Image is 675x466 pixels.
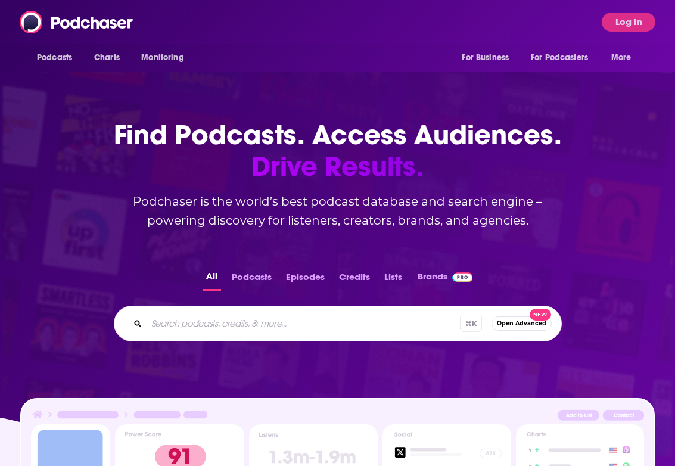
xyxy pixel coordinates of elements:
span: More [611,49,632,66]
span: For Podcasters [531,49,588,66]
button: open menu [603,46,646,69]
span: Open Advanced [497,320,546,327]
img: Podchaser - Follow, Share and Rate Podcasts [20,11,134,33]
span: ⌘ K [460,315,482,332]
button: open menu [523,46,605,69]
span: Charts [94,49,120,66]
span: Podcasts [37,49,72,66]
button: Log In [602,13,655,32]
img: Podchaser Pro [452,272,473,282]
h1: Find Podcasts. Access Audiences. [99,119,576,182]
button: Podcasts [228,268,275,291]
input: Search podcasts, credits, & more... [147,314,460,333]
button: Open AdvancedNew [492,316,552,331]
span: Monitoring [141,49,183,66]
img: Podcast Insights Header [31,409,644,425]
button: Lists [381,268,406,291]
button: open menu [133,46,199,69]
button: open menu [29,46,88,69]
h2: Keep tabs on how brands invest in podcasts using Podchaser's unique tools for ad tracking, spend ... [99,350,576,388]
a: Charts [86,46,127,69]
span: New [530,309,551,321]
h2: Podchaser is the world’s best podcast database and search engine – powering discovery for listene... [99,192,576,230]
a: BrandsPodchaser Pro [418,268,473,291]
button: open menu [453,46,524,69]
button: All [203,268,221,291]
span: Drive Results. [99,151,576,182]
button: Episodes [282,268,328,291]
span: For Business [462,49,509,66]
div: Search podcasts, credits, & more... [114,306,562,341]
button: Credits [335,268,374,291]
